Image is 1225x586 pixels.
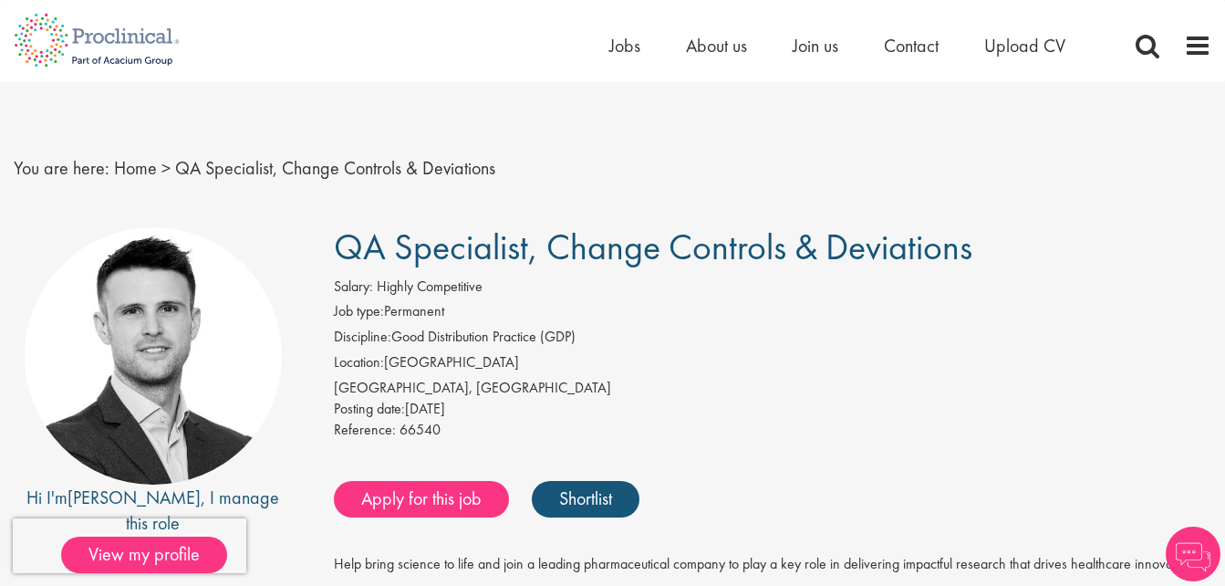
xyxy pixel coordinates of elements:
[13,518,246,573] iframe: reCAPTCHA
[334,327,391,348] label: Discipline:
[334,301,384,322] label: Job type:
[334,420,396,441] label: Reference:
[161,156,171,180] span: >
[334,224,972,270] span: QA Specialist, Change Controls & Deviations
[334,399,405,418] span: Posting date:
[14,485,293,537] div: Hi I'm , I manage this role
[334,378,1211,399] div: [GEOGRAPHIC_DATA], [GEOGRAPHIC_DATA]
[334,301,1211,327] li: Permanent
[984,34,1065,58] a: Upload CV
[334,554,1211,575] p: Help bring science to life and join a leading pharmaceutical company to play a key role in delive...
[377,277,483,296] span: Highly Competitive
[1166,527,1220,581] img: Chatbot
[14,156,109,180] span: You are here:
[793,34,838,58] a: Join us
[334,352,1211,378] li: [GEOGRAPHIC_DATA]
[67,486,201,509] a: [PERSON_NAME]
[334,352,384,373] label: Location:
[686,34,747,58] a: About us
[884,34,939,58] a: Contact
[334,327,1211,352] li: Good Distribution Practice (GDP)
[609,34,640,58] a: Jobs
[334,481,509,518] a: Apply for this job
[175,156,495,180] span: QA Specialist, Change Controls & Deviations
[334,399,1211,420] div: [DATE]
[400,420,441,439] span: 66540
[114,156,157,180] a: breadcrumb link
[532,481,639,518] a: Shortlist
[25,227,282,485] img: imeage of recruiter Joshua Godden
[334,277,373,298] label: Salary:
